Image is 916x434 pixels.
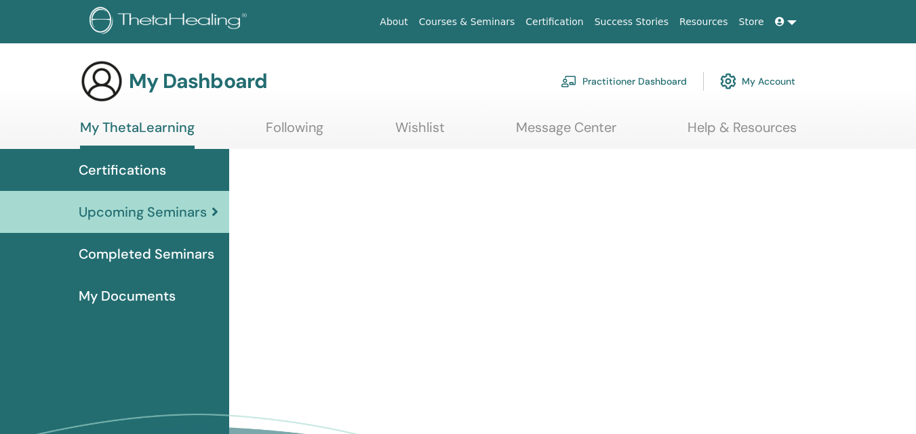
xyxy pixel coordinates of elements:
a: Success Stories [589,9,674,35]
img: logo.png [89,7,252,37]
a: Certification [520,9,589,35]
span: Completed Seminars [79,244,214,264]
img: chalkboard-teacher.svg [561,75,577,87]
span: My Documents [79,286,176,306]
a: Store [734,9,770,35]
span: Upcoming Seminars [79,202,207,222]
a: Message Center [516,119,616,146]
a: Following [266,119,323,146]
span: Certifications [79,160,166,180]
h3: My Dashboard [129,69,267,93]
a: Courses & Seminars [414,9,521,35]
a: Wishlist [395,119,445,146]
a: My ThetaLearning [80,119,195,149]
img: generic-user-icon.jpg [80,60,123,103]
img: cog.svg [720,70,736,93]
a: About [374,9,413,35]
a: My Account [720,66,795,96]
a: Help & Resources [688,119,797,146]
a: Resources [674,9,734,35]
a: Practitioner Dashboard [561,66,687,96]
